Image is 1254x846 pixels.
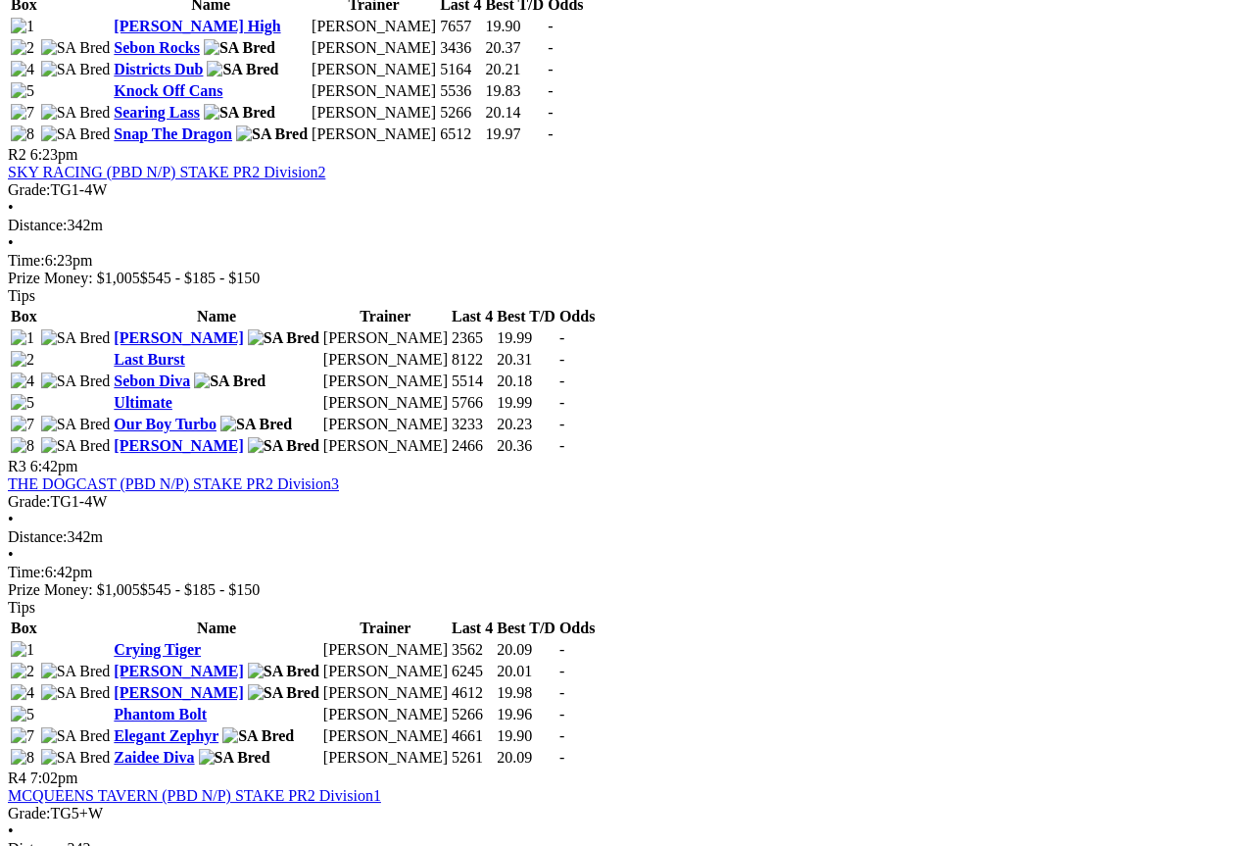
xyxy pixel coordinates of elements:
[248,437,319,455] img: SA Bred
[496,328,556,348] td: 19.99
[114,351,184,368] a: Last Burst
[8,770,26,786] span: R4
[559,641,564,658] span: -
[558,619,596,638] th: Odds
[548,82,553,99] span: -
[207,61,278,78] img: SA Bred
[322,436,449,456] td: [PERSON_NAME]
[222,727,294,745] img: SA Bred
[114,82,222,99] a: Knock Off Cans
[322,307,449,326] th: Trainer
[311,38,437,58] td: [PERSON_NAME]
[114,394,172,411] a: Ultimate
[559,351,564,368] span: -
[322,350,449,370] td: [PERSON_NAME]
[8,181,1246,199] div: TG1-4W
[114,706,207,722] a: Phantom Bolt
[11,61,34,78] img: 4
[41,437,111,455] img: SA Bred
[236,125,308,143] img: SA Bred
[11,373,34,390] img: 4
[114,61,203,77] a: Districts Dub
[11,394,34,412] img: 5
[451,662,494,681] td: 6245
[451,640,494,660] td: 3562
[114,329,243,346] a: [PERSON_NAME]
[484,81,545,101] td: 19.83
[559,437,564,454] span: -
[8,599,35,616] span: Tips
[559,394,564,411] span: -
[559,663,564,679] span: -
[559,706,564,722] span: -
[484,17,545,36] td: 19.90
[451,705,494,724] td: 5266
[113,307,320,326] th: Name
[451,350,494,370] td: 8122
[559,373,564,389] span: -
[8,252,45,269] span: Time:
[8,146,26,163] span: R2
[8,493,51,510] span: Grade:
[41,416,111,433] img: SA Bred
[322,705,449,724] td: [PERSON_NAME]
[11,706,34,723] img: 5
[11,351,34,369] img: 2
[114,125,232,142] a: Snap The Dragon
[11,82,34,100] img: 5
[8,528,1246,546] div: 342m
[204,104,275,122] img: SA Bred
[8,493,1246,511] div: TG1-4W
[41,684,111,702] img: SA Bred
[114,641,201,658] a: Crying Tiger
[439,81,482,101] td: 5536
[496,705,556,724] td: 19.96
[484,60,545,79] td: 20.21
[559,684,564,701] span: -
[11,416,34,433] img: 7
[322,662,449,681] td: [PERSON_NAME]
[322,328,449,348] td: [PERSON_NAME]
[140,270,261,286] span: $545 - $185 - $150
[322,619,449,638] th: Trainer
[548,125,553,142] span: -
[8,199,14,216] span: •
[11,18,34,35] img: 1
[114,684,243,701] a: [PERSON_NAME]
[322,393,449,413] td: [PERSON_NAME]
[558,307,596,326] th: Odds
[496,726,556,746] td: 19.90
[113,619,320,638] th: Name
[11,308,37,324] span: Box
[311,103,437,123] td: [PERSON_NAME]
[248,663,319,680] img: SA Bred
[496,415,556,434] td: 20.23
[220,416,292,433] img: SA Bred
[451,619,494,638] th: Last 4
[559,329,564,346] span: -
[114,104,200,121] a: Searing Lass
[484,103,545,123] td: 20.14
[496,683,556,703] td: 19.98
[451,748,494,768] td: 5261
[496,372,556,391] td: 20.18
[11,684,34,702] img: 4
[496,619,556,638] th: Best T/D
[11,329,34,347] img: 1
[199,749,270,767] img: SA Bred
[8,270,1246,287] div: Prize Money: $1,005
[8,234,14,251] span: •
[41,39,111,57] img: SA Bred
[8,458,26,474] span: R3
[311,124,437,144] td: [PERSON_NAME]
[439,124,482,144] td: 6512
[322,726,449,746] td: [PERSON_NAME]
[41,727,111,745] img: SA Bred
[114,39,200,56] a: Sebon Rocks
[30,146,78,163] span: 6:23pm
[8,805,51,821] span: Grade:
[439,103,482,123] td: 5266
[322,683,449,703] td: [PERSON_NAME]
[41,749,111,767] img: SA Bred
[8,252,1246,270] div: 6:23pm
